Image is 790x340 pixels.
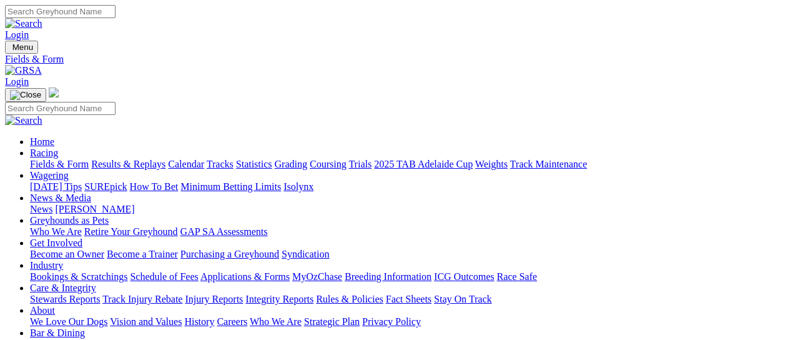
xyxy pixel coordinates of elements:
[30,226,82,237] a: Who We Are
[30,136,54,147] a: Home
[130,271,198,282] a: Schedule of Fees
[5,102,116,115] input: Search
[284,181,314,192] a: Isolynx
[5,29,29,40] a: Login
[374,159,473,169] a: 2025 TAB Adelaide Cup
[30,271,127,282] a: Bookings & Scratchings
[84,181,127,192] a: SUREpick
[49,87,59,97] img: logo-grsa-white.png
[386,294,432,304] a: Fact Sheets
[30,327,85,338] a: Bar & Dining
[5,76,29,87] a: Login
[30,316,785,327] div: About
[5,18,42,29] img: Search
[475,159,508,169] a: Weights
[30,215,109,226] a: Greyhounds as Pets
[282,249,329,259] a: Syndication
[30,204,52,214] a: News
[30,316,107,327] a: We Love Our Dogs
[200,271,290,282] a: Applications & Forms
[5,5,116,18] input: Search
[110,316,182,327] a: Vision and Values
[292,271,342,282] a: MyOzChase
[310,159,347,169] a: Coursing
[91,159,165,169] a: Results & Replays
[30,237,82,248] a: Get Involved
[168,159,204,169] a: Calendar
[30,159,785,170] div: Racing
[30,249,785,260] div: Get Involved
[30,294,785,305] div: Care & Integrity
[102,294,182,304] a: Track Injury Rebate
[12,42,33,52] span: Menu
[184,316,214,327] a: History
[434,294,491,304] a: Stay On Track
[185,294,243,304] a: Injury Reports
[84,226,178,237] a: Retire Your Greyhound
[107,249,178,259] a: Become a Trainer
[130,181,179,192] a: How To Bet
[30,226,785,237] div: Greyhounds as Pets
[10,90,41,100] img: Close
[180,226,268,237] a: GAP SA Assessments
[5,41,38,54] button: Toggle navigation
[30,181,82,192] a: [DATE] Tips
[496,271,536,282] a: Race Safe
[30,192,91,203] a: News & Media
[30,305,55,316] a: About
[5,65,42,76] img: GRSA
[30,181,785,192] div: Wagering
[30,271,785,282] div: Industry
[304,316,360,327] a: Strategic Plan
[55,204,134,214] a: [PERSON_NAME]
[345,271,432,282] a: Breeding Information
[434,271,494,282] a: ICG Outcomes
[5,54,785,65] a: Fields & Form
[236,159,272,169] a: Statistics
[348,159,372,169] a: Trials
[180,181,281,192] a: Minimum Betting Limits
[510,159,587,169] a: Track Maintenance
[30,260,63,271] a: Industry
[245,294,314,304] a: Integrity Reports
[180,249,279,259] a: Purchasing a Greyhound
[30,294,100,304] a: Stewards Reports
[362,316,421,327] a: Privacy Policy
[5,88,46,102] button: Toggle navigation
[5,115,42,126] img: Search
[30,170,69,181] a: Wagering
[316,294,383,304] a: Rules & Policies
[30,159,89,169] a: Fields & Form
[30,282,96,293] a: Care & Integrity
[30,147,58,158] a: Racing
[250,316,302,327] a: Who We Are
[207,159,234,169] a: Tracks
[30,204,785,215] div: News & Media
[217,316,247,327] a: Careers
[275,159,307,169] a: Grading
[30,249,104,259] a: Become an Owner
